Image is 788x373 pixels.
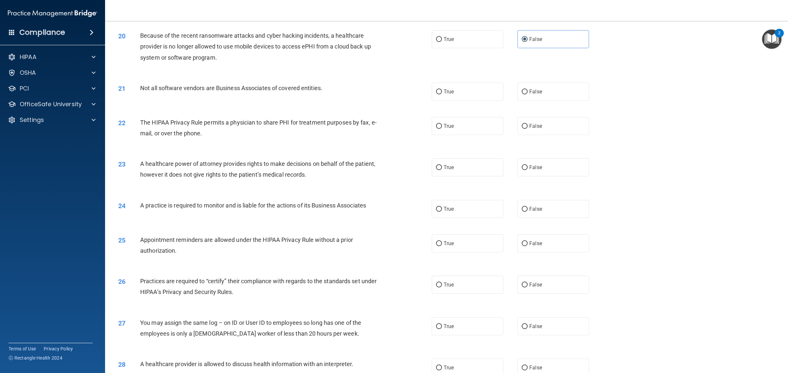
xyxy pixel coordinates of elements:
span: True [444,123,454,129]
input: False [522,165,528,170]
button: Open Resource Center, 2 new notifications [762,29,781,49]
input: True [436,165,442,170]
input: False [522,283,528,287]
p: HIPAA [20,53,36,61]
span: A healthcare provider is allowed to discuss health information with an interpreter. [140,361,353,367]
span: False [529,323,542,329]
input: True [436,365,442,370]
input: False [522,37,528,42]
p: OfficeSafe University [20,100,82,108]
span: True [444,206,454,212]
input: False [522,124,528,129]
input: False [522,365,528,370]
input: True [436,124,442,129]
span: You may assign the same log – on ID or User ID to employees so long has one of the employees is o... [140,319,361,337]
span: True [444,88,454,95]
span: Not all software vendors are Business Associates of covered entities. [140,85,322,91]
input: True [436,207,442,212]
span: Practices are required to “certify” their compliance with regards to the standards set under HIPA... [140,278,377,295]
span: Appointment reminders are allowed under the HIPAA Privacy Rule without a prior authorization. [140,236,353,254]
h4: Compliance [19,28,65,37]
span: False [529,240,542,246]
span: 23 [118,160,125,168]
p: PCI [20,85,29,92]
input: True [436,37,442,42]
p: Settings [20,116,44,124]
span: Because of the recent ransomware attacks and cyber hacking incidents, a healthcare provider is no... [140,32,371,61]
div: 2 [778,33,780,42]
input: True [436,324,442,329]
input: True [436,283,442,287]
input: False [522,324,528,329]
input: False [522,207,528,212]
span: True [444,164,454,170]
span: A practice is required to monitor and is liable for the actions of its Business Associates [140,202,366,209]
span: False [529,123,542,129]
span: False [529,88,542,95]
span: A healthcare power of attorney provides rights to make decisions on behalf of the patient, howeve... [140,160,375,178]
span: True [444,282,454,288]
a: PCI [8,85,96,92]
span: False [529,364,542,371]
img: PMB logo [8,7,97,20]
span: False [529,206,542,212]
a: OfficeSafe University [8,100,96,108]
span: 24 [118,202,125,210]
a: Privacy Policy [44,345,73,352]
span: The HIPAA Privacy Rule permits a physician to share PHI for treatment purposes by fax, e-mail, or... [140,119,377,137]
input: True [436,89,442,94]
p: OSHA [20,69,36,77]
span: False [529,164,542,170]
span: 21 [118,85,125,92]
span: 25 [118,236,125,244]
a: Settings [8,116,96,124]
span: True [444,323,454,329]
span: 28 [118,361,125,368]
span: 22 [118,119,125,127]
input: True [436,241,442,246]
span: Ⓒ Rectangle Health 2024 [9,355,62,361]
span: False [529,282,542,288]
a: Terms of Use [9,345,36,352]
span: 26 [118,278,125,285]
input: False [522,241,528,246]
a: OSHA [8,69,96,77]
span: True [444,36,454,42]
span: 20 [118,32,125,40]
span: 27 [118,319,125,327]
input: False [522,89,528,94]
span: True [444,364,454,371]
span: False [529,36,542,42]
a: HIPAA [8,53,96,61]
span: True [444,240,454,246]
